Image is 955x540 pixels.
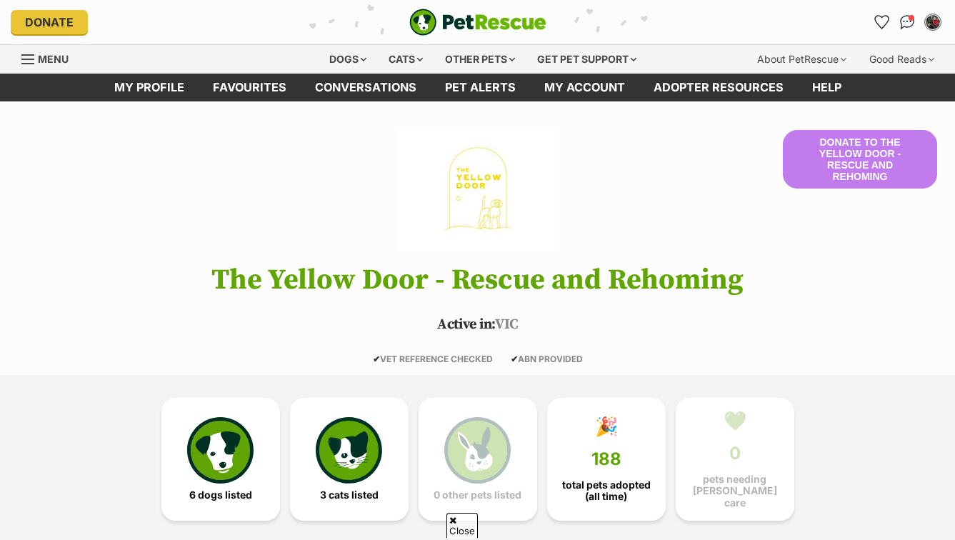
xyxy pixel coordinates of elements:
a: 💚 0 pets needing [PERSON_NAME] care [676,398,794,521]
a: 🎉 188 total pets adopted (all time) [547,398,666,521]
a: Adopter resources [639,74,798,101]
span: 188 [591,449,621,469]
div: Other pets [435,45,525,74]
a: Favourites [199,74,301,101]
a: My account [530,74,639,101]
span: 0 [729,444,741,464]
div: Cats [379,45,433,74]
a: My profile [100,74,199,101]
icon: ✔ [511,354,518,364]
ul: Account quick links [870,11,944,34]
button: My account [921,11,944,34]
icon: ✔ [373,354,380,364]
img: The Yellow Door - Rescue and Rehoming [396,130,559,251]
img: logo-e224e6f780fb5917bec1dbf3a21bbac754714ae5b6737aabdf751b685950b380.svg [409,9,546,36]
img: chat-41dd97257d64d25036548639549fe6c8038ab92f7586957e7f3b1b290dea8141.svg [900,15,915,29]
a: PetRescue [409,9,546,36]
button: Donate to The Yellow Door - Rescue and Rehoming [783,130,937,189]
span: pets needing [PERSON_NAME] care [688,474,782,508]
span: total pets adopted (all time) [559,479,654,502]
span: ABN PROVIDED [511,354,583,364]
img: bunny-icon-b786713a4a21a2fe6d13e954f4cb29d131f1b31f8a74b52ca2c6d2999bc34bbe.svg [444,417,510,483]
a: conversations [301,74,431,101]
a: Help [798,74,856,101]
span: Close [446,513,478,538]
span: 0 other pets listed [434,489,521,501]
div: Good Reads [859,45,944,74]
div: 🎉 [595,416,618,437]
a: 3 cats listed [290,398,409,521]
a: Donate [11,10,88,34]
span: Active in: [437,316,495,334]
span: Menu [38,53,69,65]
img: cat-icon-068c71abf8fe30c970a85cd354bc8e23425d12f6e8612795f06af48be43a487a.svg [316,417,381,483]
a: Favourites [870,11,893,34]
a: 0 other pets listed [419,398,537,521]
span: 6 dogs listed [189,489,252,501]
a: Pet alerts [431,74,530,101]
img: petrescue-icon-eee76f85a60ef55c4a1927667547b313a7c0e82042636edf73dce9c88f694885.svg [187,417,253,483]
div: Get pet support [527,45,646,74]
span: VET REFERENCE CHECKED [373,354,493,364]
a: Conversations [896,11,919,34]
img: Julie profile pic [926,15,940,29]
div: About PetRescue [747,45,856,74]
div: 💚 [724,410,746,431]
div: Dogs [319,45,376,74]
a: Menu [21,45,79,71]
span: 3 cats listed [320,489,379,501]
a: 6 dogs listed [161,398,280,521]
